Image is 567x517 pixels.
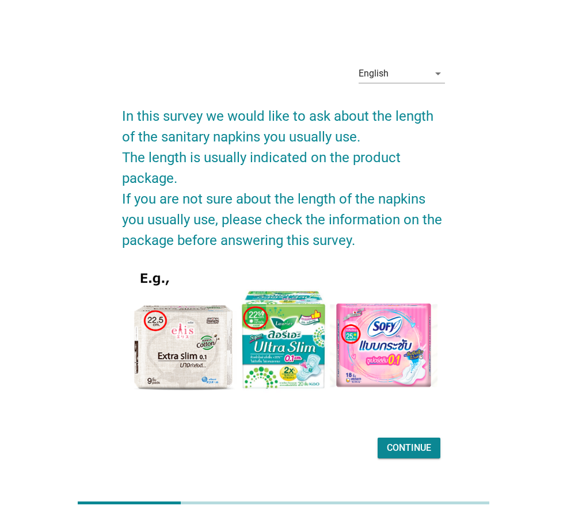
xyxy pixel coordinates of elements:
i: arrow_drop_down [431,67,445,81]
h2: In this survey we would like to ask about the length of the sanitary napkins you usually use. The... [122,94,445,251]
button: Continue [378,438,440,458]
div: Continue [387,441,431,455]
img: fd9d3fe8-390c-499e-ab4c-356cb185458c---1.png [122,260,445,411]
div: English [359,68,389,79]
